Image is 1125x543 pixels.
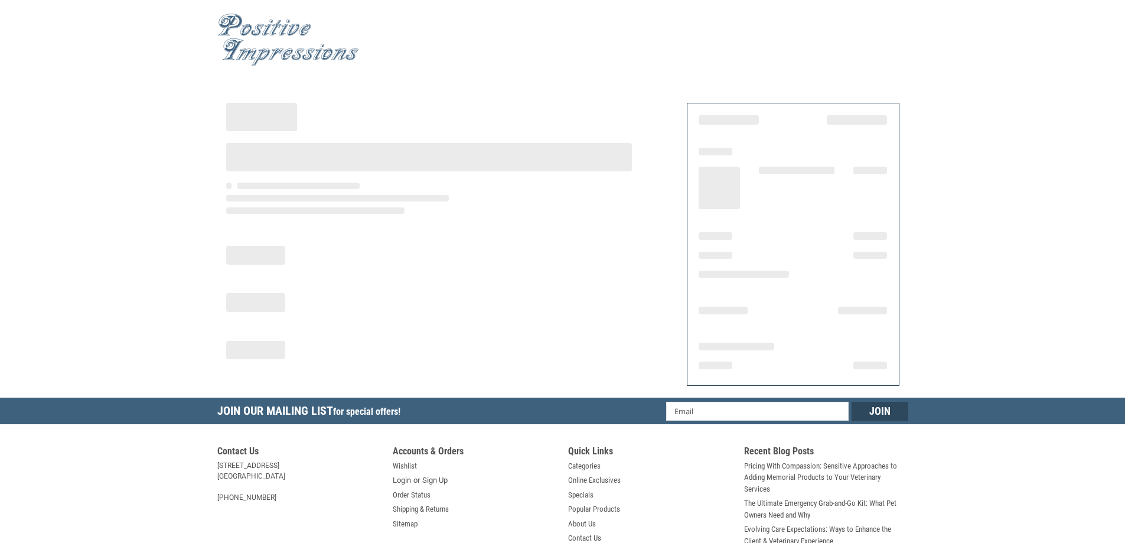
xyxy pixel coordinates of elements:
[333,406,400,417] span: for special offers!
[217,460,381,503] address: [STREET_ADDRESS] [GEOGRAPHIC_DATA] [PHONE_NUMBER]
[744,460,908,495] a: Pricing With Compassion: Sensitive Approaches to Adding Memorial Products to Your Veterinary Serv...
[217,14,359,66] img: Positive Impressions
[393,474,411,486] a: Login
[568,474,621,486] a: Online Exclusives
[568,518,596,530] a: About Us
[422,474,448,486] a: Sign Up
[393,489,431,501] a: Order Status
[744,446,908,460] h5: Recent Blog Posts
[406,474,427,486] span: or
[852,402,908,421] input: Join
[393,518,418,530] a: Sitemap
[568,503,620,515] a: Popular Products
[568,446,732,460] h5: Quick Links
[217,446,381,460] h5: Contact Us
[393,446,557,460] h5: Accounts & Orders
[217,398,406,428] h5: Join Our Mailing List
[568,489,594,501] a: Specials
[568,460,601,472] a: Categories
[744,498,908,521] a: The Ultimate Emergency Grab-and-Go Kit: What Pet Owners Need and Why
[393,460,417,472] a: Wishlist
[393,503,449,515] a: Shipping & Returns
[666,402,849,421] input: Email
